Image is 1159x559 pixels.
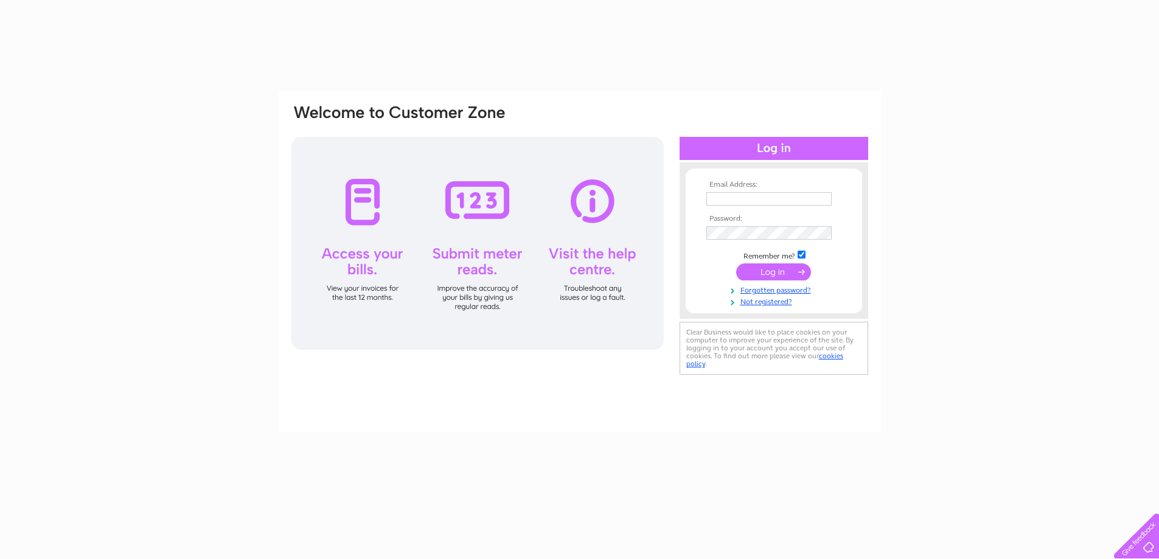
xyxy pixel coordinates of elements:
[703,181,844,189] th: Email Address:
[703,215,844,223] th: Password:
[736,263,811,280] input: Submit
[680,322,868,375] div: Clear Business would like to place cookies on your computer to improve your experience of the sit...
[703,249,844,261] td: Remember me?
[686,352,843,368] a: cookies policy
[706,283,844,295] a: Forgotten password?
[706,295,844,307] a: Not registered?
